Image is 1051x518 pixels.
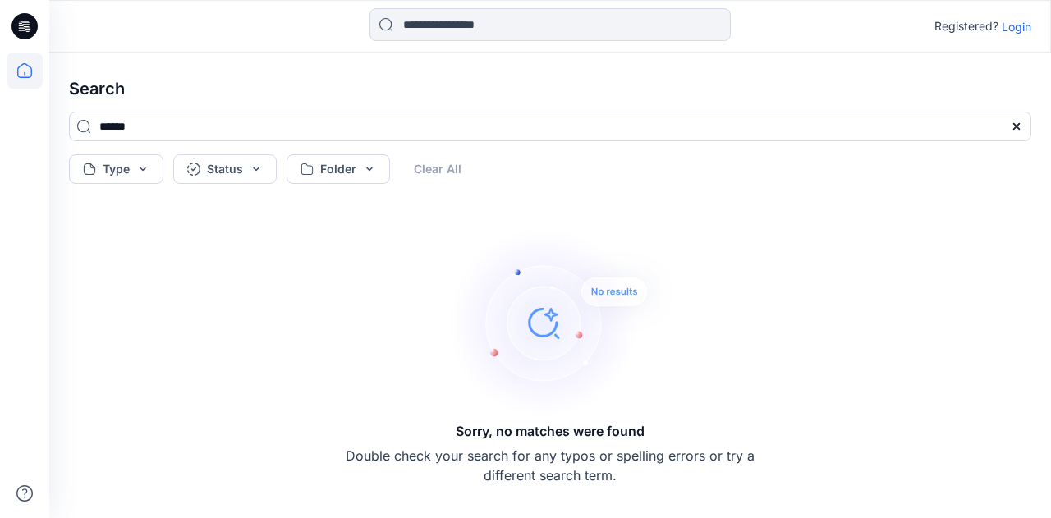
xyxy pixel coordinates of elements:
p: Double check your search for any typos or spelling errors or try a different search term. [345,446,755,485]
h4: Search [56,66,1044,112]
p: Registered? [934,16,998,36]
p: Login [1002,18,1031,35]
button: Type [69,154,163,184]
img: Sorry, no matches were found [448,224,678,421]
h5: Sorry, no matches were found [456,421,645,441]
button: Folder [287,154,390,184]
button: Status [173,154,277,184]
